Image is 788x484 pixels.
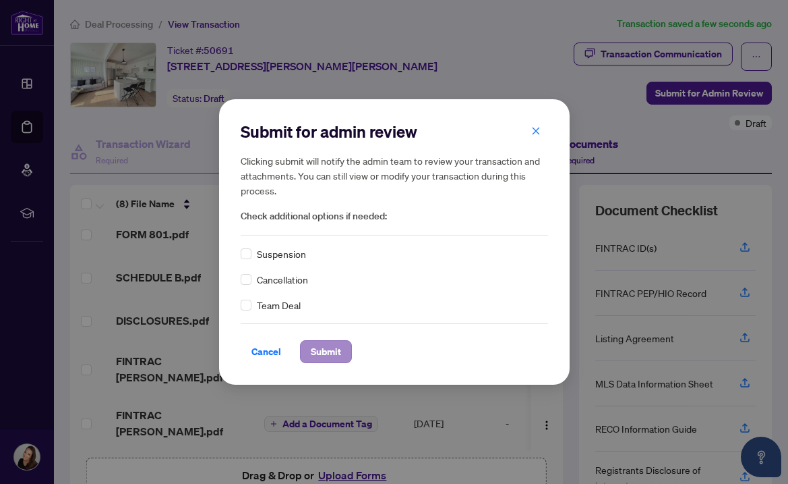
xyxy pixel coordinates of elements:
span: Suspension [257,246,306,261]
button: Cancel [241,340,292,363]
button: Submit [300,340,352,363]
span: Team Deal [257,298,301,313]
span: Cancellation [257,272,308,287]
h5: Clicking submit will notify the admin team to review your transaction and attachments. You can st... [241,153,548,198]
span: close [531,126,541,136]
h2: Submit for admin review [241,121,548,142]
span: Check additional options if needed: [241,209,548,224]
span: Cancel [251,341,281,362]
span: Submit [311,341,341,362]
